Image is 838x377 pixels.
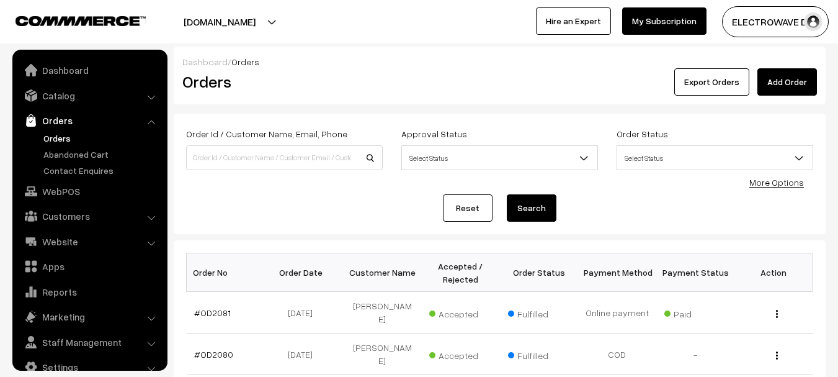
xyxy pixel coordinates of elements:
[343,253,421,292] th: Customer Name
[40,132,163,145] a: Orders
[578,292,656,334] td: Online payment
[622,7,707,35] a: My Subscription
[16,230,163,253] a: Website
[722,6,829,37] button: ELECTROWAVE DE…
[421,253,499,292] th: Accepted / Rejected
[674,68,749,96] button: Export Orders
[429,304,491,320] span: Accepted
[578,334,656,375] td: COD
[187,253,265,292] th: Order No
[343,334,421,375] td: [PERSON_NAME]
[578,253,656,292] th: Payment Method
[656,334,734,375] td: -
[443,194,493,222] a: Reset
[16,331,163,353] a: Staff Management
[617,127,668,140] label: Order Status
[617,147,813,169] span: Select Status
[265,334,343,375] td: [DATE]
[16,180,163,202] a: WebPOS
[16,84,163,107] a: Catalog
[776,310,778,318] img: Menu
[16,205,163,227] a: Customers
[656,253,734,292] th: Payment Status
[16,281,163,303] a: Reports
[182,72,381,91] h2: Orders
[40,148,163,161] a: Abandoned Cart
[182,55,817,68] div: /
[401,127,467,140] label: Approval Status
[16,306,163,328] a: Marketing
[757,68,817,96] a: Add Order
[182,57,228,67] a: Dashboard
[401,145,598,170] span: Select Status
[265,253,343,292] th: Order Date
[186,145,383,170] input: Order Id / Customer Name / Customer Email / Customer Phone
[500,253,578,292] th: Order Status
[231,57,259,67] span: Orders
[734,253,813,292] th: Action
[508,346,570,362] span: Fulfilled
[749,177,804,188] a: More Options
[140,6,299,37] button: [DOMAIN_NAME]
[804,12,822,31] img: user
[402,147,597,169] span: Select Status
[664,304,726,320] span: Paid
[16,16,146,25] img: COMMMERCE
[536,7,611,35] a: Hire an Expert
[16,12,124,27] a: COMMMERCE
[16,255,163,278] a: Apps
[40,164,163,177] a: Contact Enquires
[265,292,343,334] td: [DATE]
[617,145,813,170] span: Select Status
[776,352,778,360] img: Menu
[343,292,421,334] td: [PERSON_NAME]
[194,349,233,360] a: #OD2080
[194,307,231,318] a: #OD2081
[16,109,163,132] a: Orders
[507,194,556,222] button: Search
[429,346,491,362] span: Accepted
[508,304,570,320] span: Fulfilled
[16,59,163,81] a: Dashboard
[186,127,347,140] label: Order Id / Customer Name, Email, Phone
